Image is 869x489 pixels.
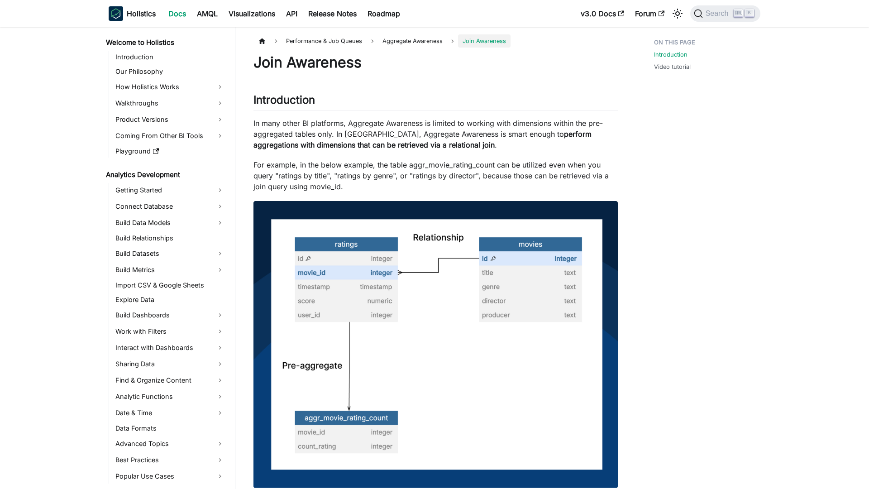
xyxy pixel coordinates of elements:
[282,34,367,48] span: Performance & Job Queues
[458,34,511,48] span: Join Awareness
[362,6,406,21] a: Roadmap
[109,6,156,21] a: HolisticsHolistics
[670,6,685,21] button: Switch between dark and light mode (currently light mode)
[191,6,223,21] a: AMQL
[103,36,227,49] a: Welcome to Holistics
[303,6,362,21] a: Release Notes
[630,6,670,21] a: Forum
[223,6,281,21] a: Visualizations
[113,246,227,261] a: Build Datasets
[113,51,227,63] a: Introduction
[113,340,227,355] a: Interact with Dashboards
[253,53,618,72] h1: Join Awareness
[654,62,691,71] a: Video tutorial
[113,96,227,110] a: Walkthroughs
[253,93,618,110] h2: Introduction
[113,232,227,244] a: Build Relationships
[109,6,123,21] img: Holistics
[113,216,227,230] a: Build Data Models
[113,373,227,388] a: Find & Organize Content
[575,6,630,21] a: v3.0 Docs
[113,324,227,339] a: Work with Filters
[378,34,447,48] span: Aggregate Awareness
[113,469,227,484] a: Popular Use Cases
[113,112,227,127] a: Product Versions
[654,50,688,59] a: Introduction
[103,168,227,181] a: Analytics Development
[253,34,618,48] nav: Breadcrumbs
[113,406,227,420] a: Date & Time
[113,357,227,371] a: Sharing Data
[113,80,227,94] a: How Holistics Works
[745,9,754,17] kbd: K
[253,34,271,48] a: Home page
[253,159,618,192] p: For example, in the below example, the table aggr_movie_rating_count can be utilized even when yo...
[100,27,235,489] nav: Docs sidebar
[690,5,760,22] button: Search (Ctrl+K)
[127,8,156,19] b: Holistics
[113,422,227,435] a: Data Formats
[113,436,227,451] a: Advanced Topics
[113,263,227,277] a: Build Metrics
[113,129,227,143] a: Coming From Other BI Tools
[113,65,227,78] a: Our Philosophy
[113,293,227,306] a: Explore Data
[113,183,227,197] a: Getting Started
[113,145,227,158] a: Playground
[113,453,227,467] a: Best Practices
[113,199,227,214] a: Connect Database
[163,6,191,21] a: Docs
[113,279,227,292] a: Import CSV & Google Sheets
[253,201,618,488] img: Highlights - Join Awareness
[113,389,227,404] a: Analytic Functions
[113,308,227,322] a: Build Dashboards
[703,10,734,18] span: Search
[253,118,618,150] p: In many other BI platforms, Aggregate Awareness is limited to working with dimensions within the ...
[281,6,303,21] a: API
